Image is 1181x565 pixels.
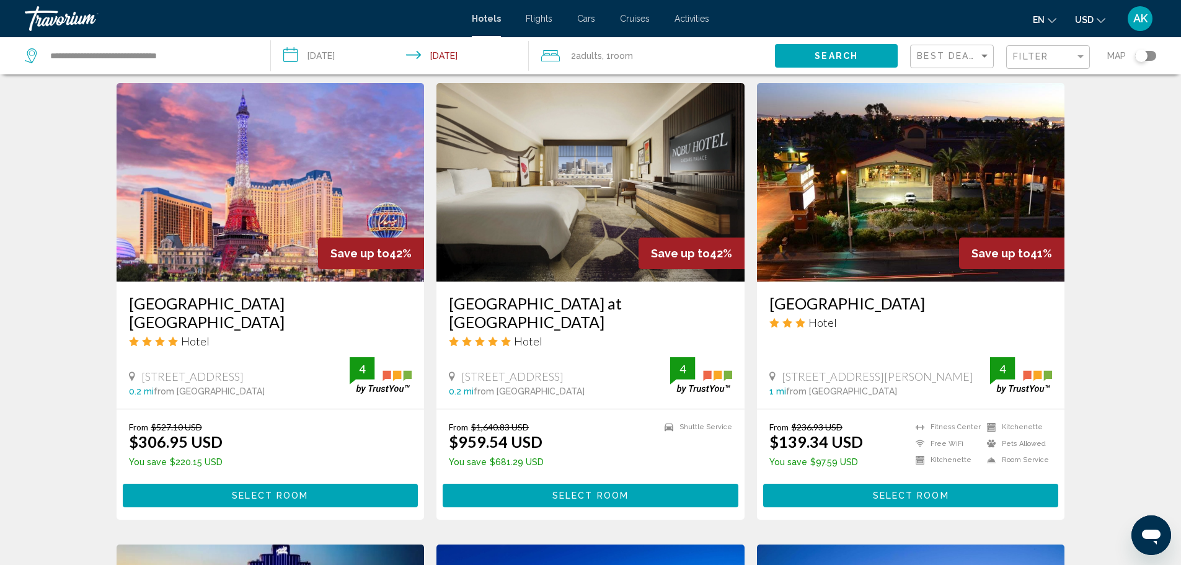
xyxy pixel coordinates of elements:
[577,14,595,24] a: Cars
[792,422,843,432] del: $236.93 USD
[154,386,265,396] span: from [GEOGRAPHIC_DATA]
[981,438,1052,449] li: Pets Allowed
[1131,515,1171,555] iframe: Button to launch messaging window
[620,14,650,24] a: Cruises
[815,51,858,61] span: Search
[571,47,602,65] span: 2
[769,457,807,467] span: You save
[472,14,501,24] a: Hotels
[129,457,223,467] p: $220.15 USD
[129,294,412,331] a: [GEOGRAPHIC_DATA] [GEOGRAPHIC_DATA]
[1126,50,1156,61] button: Toggle map
[449,422,468,432] span: From
[1124,6,1156,32] button: User Menu
[769,432,863,451] ins: $139.34 USD
[576,51,602,61] span: Adults
[129,386,154,396] span: 0.2 mi
[658,422,732,432] li: Shuttle Service
[769,457,863,467] p: $97.59 USD
[529,37,775,74] button: Travelers: 2 adults, 0 children
[873,491,949,501] span: Select Room
[602,47,633,65] span: , 1
[474,386,585,396] span: from [GEOGRAPHIC_DATA]
[782,370,973,383] span: [STREET_ADDRESS][PERSON_NAME]
[449,432,542,451] ins: $959.54 USD
[1033,11,1056,29] button: Change language
[123,487,418,500] a: Select Room
[1075,15,1094,25] span: USD
[981,422,1052,432] li: Kitchenette
[808,316,837,329] span: Hotel
[141,370,244,383] span: [STREET_ADDRESS]
[651,247,710,260] span: Save up to
[129,457,167,467] span: You save
[769,386,786,396] span: 1 mi
[461,370,564,383] span: [STREET_ADDRESS]
[436,83,745,282] img: Hotel image
[271,37,529,74] button: Check-in date: Aug 27, 2025 Check-out date: Aug 30, 2025
[449,294,732,331] a: [GEOGRAPHIC_DATA] at [GEOGRAPHIC_DATA]
[350,362,374,376] div: 4
[350,357,412,394] img: trustyou-badge.svg
[1133,12,1148,25] span: AK
[117,83,425,282] img: Hotel image
[129,334,412,348] div: 4 star Hotel
[917,51,982,61] span: Best Deals
[763,484,1059,507] button: Select Room
[769,294,1053,313] a: [GEOGRAPHIC_DATA]
[449,386,474,396] span: 0.2 mi
[443,484,738,507] button: Select Room
[909,438,981,449] li: Free WiFi
[757,83,1065,282] img: Hotel image
[639,238,745,269] div: 42%
[129,432,223,451] ins: $306.95 USD
[1013,51,1048,61] span: Filter
[123,484,418,507] button: Select Room
[25,6,459,31] a: Travorium
[971,247,1030,260] span: Save up to
[181,334,210,348] span: Hotel
[611,51,633,61] span: Room
[151,422,202,432] del: $527.10 USD
[670,357,732,394] img: trustyou-badge.svg
[1075,11,1105,29] button: Change currency
[769,316,1053,329] div: 3 star Hotel
[1033,15,1045,25] span: en
[981,455,1052,466] li: Room Service
[1107,47,1126,65] span: Map
[443,487,738,500] a: Select Room
[526,14,552,24] a: Flights
[449,457,544,467] p: $681.29 USD
[917,51,990,62] mat-select: Sort by
[129,422,148,432] span: From
[318,238,424,269] div: 42%
[675,14,709,24] a: Activities
[471,422,529,432] del: $1,640.83 USD
[959,238,1064,269] div: 41%
[1006,45,1090,70] button: Filter
[775,44,898,67] button: Search
[990,362,1015,376] div: 4
[909,455,981,466] li: Kitchenette
[763,487,1059,500] a: Select Room
[909,422,981,432] li: Fitness Center
[232,491,308,501] span: Select Room
[449,457,487,467] span: You save
[449,334,732,348] div: 5 star Hotel
[769,422,789,432] span: From
[552,491,629,501] span: Select Room
[990,357,1052,394] img: trustyou-badge.svg
[330,247,389,260] span: Save up to
[514,334,542,348] span: Hotel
